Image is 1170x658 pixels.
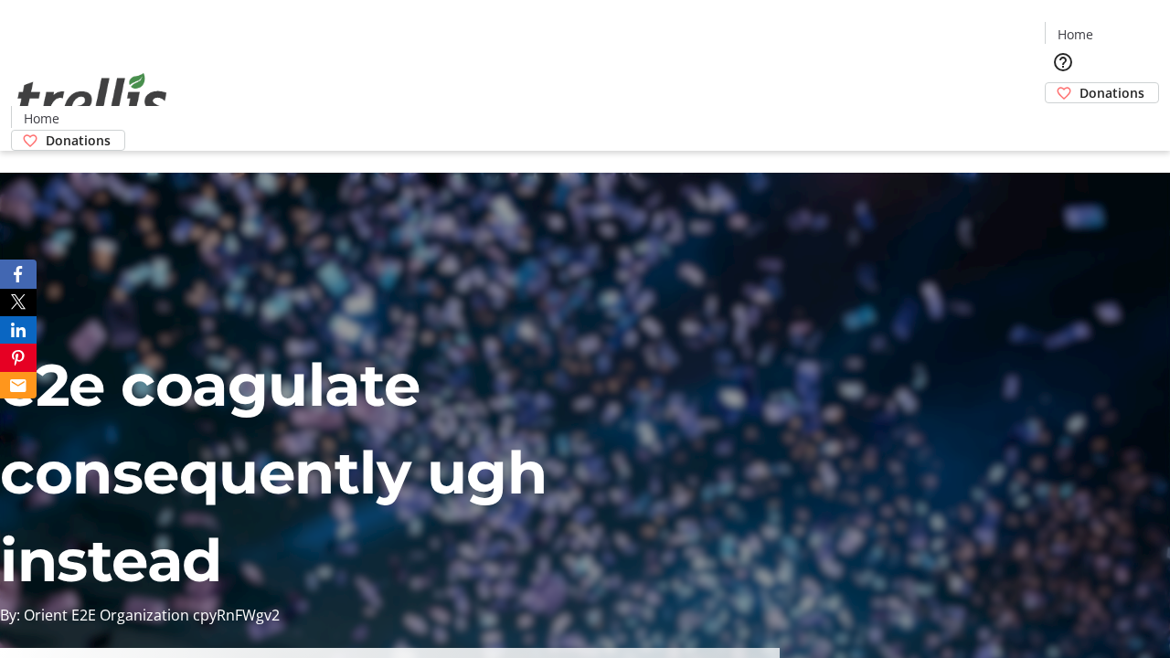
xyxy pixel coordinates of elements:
[11,130,125,151] a: Donations
[1045,82,1159,103] a: Donations
[1058,25,1093,44] span: Home
[1046,25,1104,44] a: Home
[24,109,59,128] span: Home
[1045,103,1081,140] button: Cart
[12,109,70,128] a: Home
[1080,83,1144,102] span: Donations
[46,131,111,150] span: Donations
[1045,44,1081,80] button: Help
[11,53,174,144] img: Orient E2E Organization cpyRnFWgv2's Logo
